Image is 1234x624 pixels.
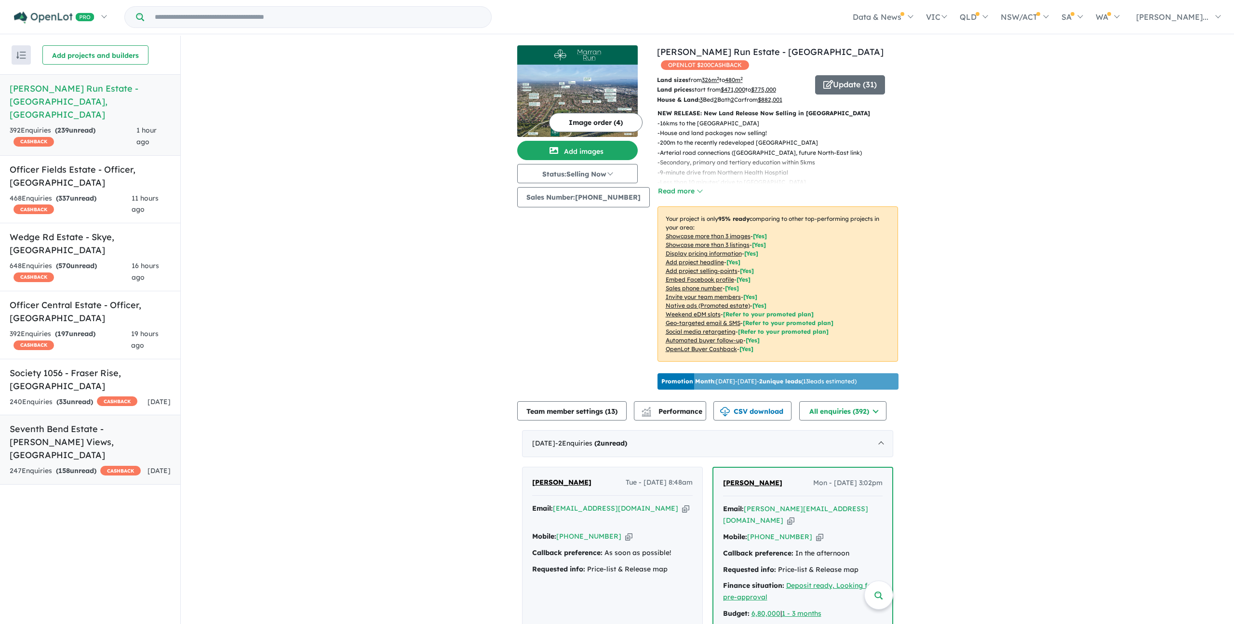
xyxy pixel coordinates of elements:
[14,12,94,24] img: Openlot PRO Logo White
[13,204,54,214] span: CASHBACK
[643,407,702,416] span: Performance
[661,60,749,70] span: OPENLOT $ 200 CASHBACK
[666,345,737,353] u: OpenLot Buyer Cashback
[136,126,157,146] span: 1 hour ago
[55,126,95,135] strong: ( unread)
[714,96,717,103] u: 2
[725,76,743,83] u: 480 m
[642,410,651,416] img: bar-chart.svg
[657,85,808,95] p: start from
[532,504,553,513] strong: Email:
[747,532,812,541] a: [PHONE_NUMBER]
[719,76,743,83] span: to
[131,329,159,350] span: 19 hours ago
[634,401,706,421] button: Performance
[723,565,776,574] strong: Requested info:
[657,186,703,197] button: Read more
[666,258,724,266] u: Add project headline
[517,187,650,207] button: Sales Number:[PHONE_NUMBER]
[532,477,591,488] a: [PERSON_NAME]
[713,401,791,421] button: CSV download
[718,215,750,222] b: 95 % ready
[723,504,744,513] strong: Email:
[642,407,650,412] img: line-chart.svg
[731,96,734,103] u: 2
[737,276,751,283] span: [ Yes ]
[56,194,96,203] strong: ( unread)
[549,113,643,132] button: Image order (4)
[532,548,603,557] strong: Callback preference:
[657,75,808,85] p: from
[723,564,883,576] div: Price-list & Release map
[553,504,678,513] a: [EMAIL_ADDRESS][DOMAIN_NAME]
[751,86,776,93] u: $ 775,000
[753,232,767,240] span: [ Yes ]
[522,430,893,457] div: [DATE]
[657,96,700,103] b: House & Land:
[532,564,693,575] div: Price-list & Release map
[10,82,171,121] h5: [PERSON_NAME] Run Estate - [GEOGRAPHIC_DATA] , [GEOGRAPHIC_DATA]
[700,96,703,103] u: 3
[521,49,634,61] img: Marran Run Estate - Thomastown Logo
[666,302,750,309] u: Native ads (Promoted estate)
[657,76,688,83] b: Land sizes
[666,328,736,335] u: Social media retargeting
[657,168,870,177] p: - 9-minute drive from Northern Health Hosptial
[702,76,719,83] u: 326 m
[56,397,93,406] strong: ( unread)
[759,378,801,385] b: 2 unique leads
[532,547,693,559] div: As soon as possible!
[59,397,67,406] span: 33
[1136,12,1208,22] span: [PERSON_NAME]...
[666,319,740,326] u: Geo-targeted email & SMS
[517,141,638,160] button: Add images
[726,258,740,266] span: [ Yes ]
[657,206,898,362] p: Your project is only comparing to other top-performing projects in your area: - - - - - - - - - -...
[657,148,870,158] p: - Arterial road connections ([GEOGRAPHIC_DATA], future North-East link)
[13,137,54,147] span: CASHBACK
[10,231,171,257] h5: Wedge Rd Estate - Skye , [GEOGRAPHIC_DATA]
[148,466,171,475] span: [DATE]
[146,7,489,27] input: Try estate name, suburb, builder or developer
[594,439,627,448] strong: ( unread)
[813,477,883,489] span: Mon - [DATE] 3:02pm
[13,340,54,350] span: CASHBACK
[10,260,132,284] div: 648 Enquir ies
[666,241,750,248] u: Showcase more than 3 listings
[682,503,689,514] button: Copy
[55,329,95,338] strong: ( unread)
[723,478,782,487] span: [PERSON_NAME]
[532,565,585,573] strong: Requested info:
[10,396,137,408] div: 240 Enquir ies
[657,158,870,167] p: - Secondary, primary and tertiary education within 5kms
[661,377,857,386] p: [DATE] - [DATE] - ( 13 leads estimated)
[57,126,69,135] span: 239
[723,311,814,318] span: [Refer to your promoted plan]
[657,109,898,118] p: NEW RELEASE: New Land Release Now Selling in [GEOGRAPHIC_DATA]
[752,241,766,248] span: [ Yes ]
[532,532,556,541] strong: Mobile:
[57,329,69,338] span: 197
[723,477,782,489] a: [PERSON_NAME]
[717,76,719,81] sup: 2
[100,466,141,475] span: CASHBACK
[782,609,821,618] a: 1 - 3 months
[666,267,738,274] u: Add project selling-points
[723,581,875,601] a: Deposit ready, Looking for pre-approval
[517,401,627,421] button: Team member settings (13)
[10,298,171,325] h5: Officer Central Estate - Officer , [GEOGRAPHIC_DATA]
[758,96,782,103] u: $ 882,001
[787,515,794,526] button: Copy
[132,194,159,214] span: 11 hours ago
[148,397,171,406] span: [DATE]
[740,76,743,81] sup: 2
[657,95,808,105] p: Bed Bath Car from
[657,128,870,138] p: - House and land packages now selling!
[721,86,745,93] u: $ 471,000
[42,45,148,65] button: Add projects and builders
[666,293,741,300] u: Invite your team members
[666,311,721,318] u: Weekend eDM slots
[745,86,776,93] span: to
[723,581,784,590] strong: Finance situation:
